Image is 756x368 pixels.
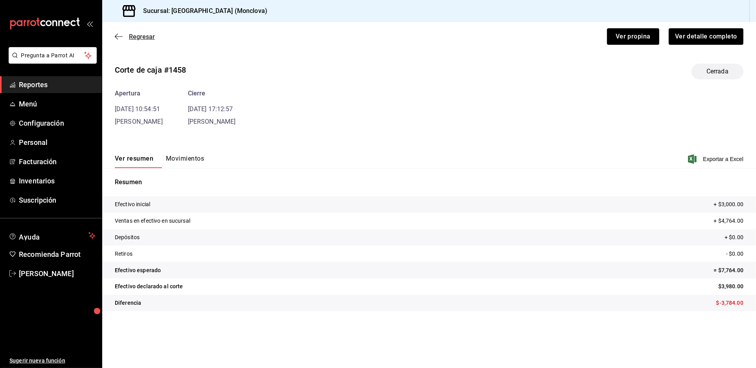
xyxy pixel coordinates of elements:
[669,28,743,45] button: Ver detalle completo
[702,67,733,76] span: Cerrada
[690,154,743,164] button: Exportar a Excel
[188,118,236,125] span: [PERSON_NAME]
[714,200,743,209] p: + $3,000.00
[115,250,132,258] p: Retiros
[6,57,97,65] a: Pregunta a Parrot AI
[129,33,155,40] span: Regresar
[166,155,204,168] button: Movimientos
[718,282,743,291] p: $3,980.00
[115,282,183,291] p: Efectivo declarado al corte
[714,266,743,275] p: = $7,764.00
[19,79,96,90] span: Reportes
[19,268,96,279] span: [PERSON_NAME]
[115,233,140,242] p: Depósitos
[115,178,743,187] p: Resumen
[188,89,236,98] div: Cierre
[115,155,153,168] button: Ver resumen
[21,51,85,60] span: Pregunta a Parrot AI
[115,89,163,98] div: Apertura
[115,299,141,307] p: Diferencia
[86,20,93,27] button: open_drawer_menu
[607,28,659,45] button: Ver propina
[19,195,96,205] span: Suscripción
[115,105,160,113] time: [DATE] 10:54:51
[9,47,97,64] button: Pregunta a Parrot AI
[19,231,85,240] span: Ayuda
[115,200,150,209] p: Efectivo inicial
[19,137,96,148] span: Personal
[716,299,743,307] p: $-3,784.00
[19,156,96,167] span: Facturación
[714,217,743,225] p: + $4,764.00
[19,118,96,128] span: Configuración
[115,266,161,275] p: Efectivo esperado
[115,64,186,76] div: Corte de caja #1458
[19,249,96,260] span: Recomienda Parrot
[9,357,96,365] span: Sugerir nueva función
[115,217,190,225] p: Ventas en efectivo en sucursal
[19,99,96,109] span: Menú
[19,176,96,186] span: Inventarios
[726,250,743,258] p: - $0.00
[188,105,233,113] time: [DATE] 17:12:57
[115,155,204,168] div: navigation tabs
[115,118,163,125] span: [PERSON_NAME]
[115,33,155,40] button: Regresar
[725,233,743,242] p: + $0.00
[137,6,267,16] h3: Sucursal: [GEOGRAPHIC_DATA] (Monclova)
